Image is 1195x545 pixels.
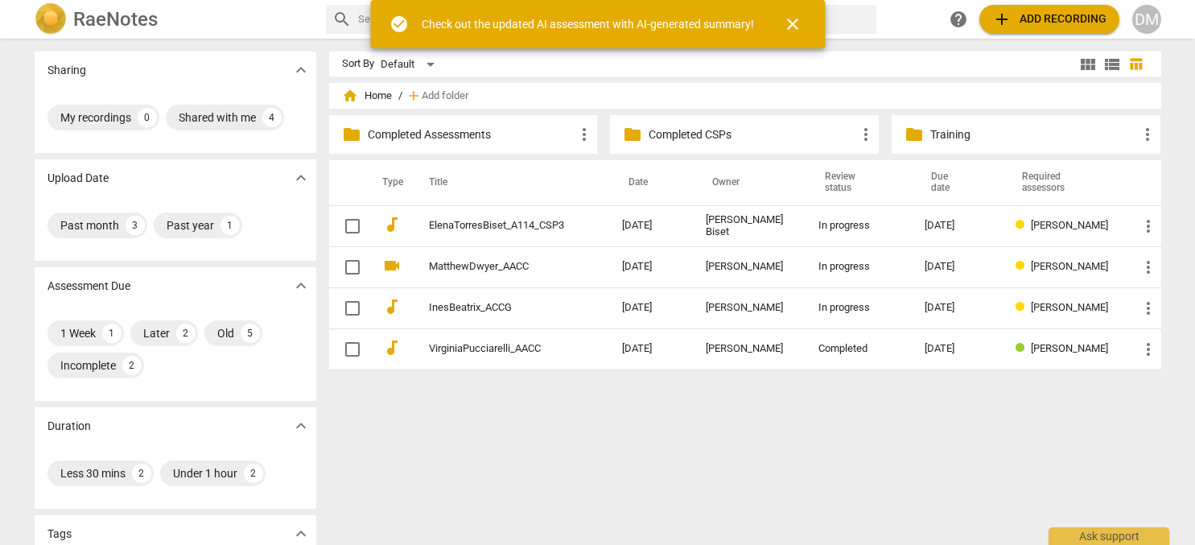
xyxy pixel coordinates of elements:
button: Close [773,5,812,43]
span: more_vert [1139,217,1158,236]
div: [DATE] [925,220,989,232]
span: audiotrack [382,297,402,316]
span: more_vert [1139,299,1158,318]
th: Required assessors [1003,160,1126,205]
div: Check out the updated AI assessment with AI-generated summary! [422,16,754,33]
span: table_chart [1128,56,1143,72]
div: 1 Week [60,325,96,341]
td: [DATE] [609,287,693,328]
span: [PERSON_NAME] [1031,301,1108,313]
span: / [398,90,402,102]
a: InesBeatrix_ACCG [429,302,564,314]
div: 2 [176,324,196,343]
p: Training [930,126,1138,143]
span: videocam [382,256,402,275]
span: Add recording [992,10,1106,29]
h2: RaeNotes [73,8,158,31]
p: Upload Date [47,170,109,187]
span: audiotrack [382,215,402,234]
div: Incomplete [60,357,116,374]
a: ElenaTorresBiset_A114_CSP3 [429,220,564,232]
div: In progress [818,220,899,232]
p: Tags [47,526,72,543]
div: [DATE] [925,302,989,314]
p: Assessment Due [47,278,130,295]
div: 2 [132,464,151,483]
div: 3 [126,216,145,235]
span: home [342,88,358,104]
span: [PERSON_NAME] [1031,342,1108,354]
button: Tile view [1076,52,1100,76]
th: Title [410,160,609,205]
button: Table view [1124,52,1148,76]
span: audiotrack [382,338,402,357]
span: add [406,88,422,104]
div: Under 1 hour [173,465,237,481]
div: Past month [60,217,119,233]
td: [DATE] [609,328,693,370]
span: Review status: in progress [1016,219,1031,231]
span: [PERSON_NAME] [1031,219,1108,231]
span: Review status: completed [1016,342,1031,354]
div: In progress [818,261,899,273]
div: Old [217,325,234,341]
button: List view [1100,52,1124,76]
div: Completed [818,343,899,355]
button: Show more [289,274,313,298]
td: [DATE] [609,246,693,287]
span: folder [342,125,361,144]
span: expand_more [291,276,311,295]
span: close [783,14,802,34]
th: Date [609,160,693,205]
span: view_list [1102,55,1122,74]
span: Home [342,88,392,104]
span: [PERSON_NAME] [1031,260,1108,272]
th: Owner [693,160,806,205]
button: Upload [979,5,1119,34]
p: Duration [47,418,91,435]
span: more_vert [575,125,594,144]
div: My recordings [60,109,131,126]
div: [PERSON_NAME] [706,261,793,273]
span: folder [904,125,924,144]
a: VirginiaPucciarelli_AACC [429,343,564,355]
span: add [992,10,1012,29]
div: Ask support [1049,527,1169,545]
span: view_module [1078,55,1098,74]
span: expand_more [291,168,311,188]
div: In progress [818,302,899,314]
div: Past year [167,217,214,233]
div: [DATE] [925,261,989,273]
p: Completed CSPs [649,126,856,143]
p: Completed Assessments [368,126,575,143]
div: 2 [244,464,263,483]
span: search [332,10,352,29]
td: [DATE] [609,205,693,246]
span: expand_more [291,524,311,543]
div: [PERSON_NAME] [706,343,793,355]
div: [PERSON_NAME] Biset [706,214,793,238]
div: 5 [241,324,260,343]
button: Show more [289,414,313,438]
button: DM [1132,5,1161,34]
span: more_vert [1139,340,1158,359]
div: 2 [122,356,142,375]
div: 0 [138,108,157,127]
button: Show more [289,166,313,190]
th: Type [369,160,410,205]
a: MatthewDwyer_AACC [429,261,564,273]
span: help [949,10,968,29]
div: [PERSON_NAME] [706,302,793,314]
span: check_circle [389,14,409,34]
div: [DATE] [925,343,989,355]
span: Review status: in progress [1016,301,1031,313]
span: Add folder [422,90,468,102]
div: Shared with me [179,109,256,126]
div: Later [143,325,170,341]
div: Less 30 mins [60,465,126,481]
button: Show more [289,58,313,82]
th: Due date [912,160,1002,205]
span: more_vert [1139,258,1158,277]
input: Search [358,6,870,32]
